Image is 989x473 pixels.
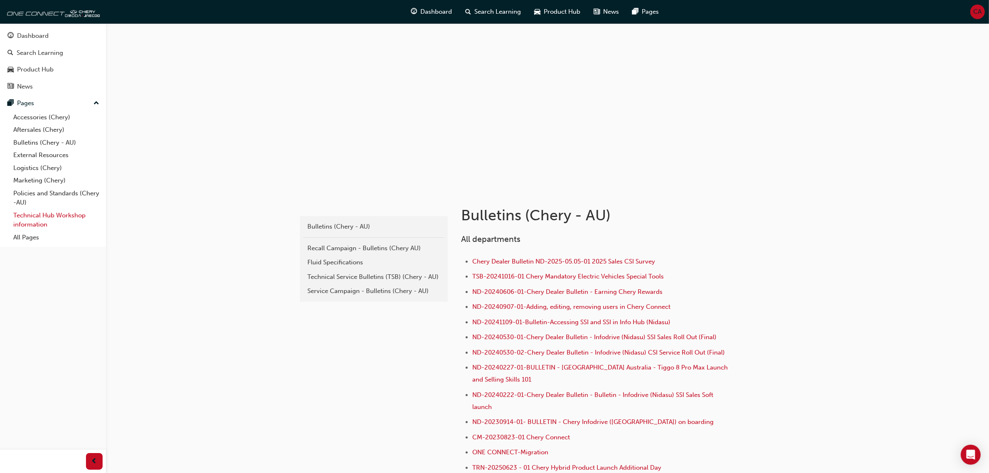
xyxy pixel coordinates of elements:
[10,174,103,187] a: Marketing (Chery)
[303,284,444,298] a: Service Campaign - Bulletins (Chery - AU)
[472,303,670,310] a: ND-20240907-01-Adding, editing, removing users in Chery Connect
[466,7,471,17] span: search-icon
[421,7,452,17] span: Dashboard
[970,5,985,19] button: CA
[3,62,103,77] a: Product Hub
[10,162,103,175] a: Logistics (Chery)
[17,31,49,41] div: Dashboard
[10,149,103,162] a: External Resources
[17,65,54,74] div: Product Hub
[93,98,99,109] span: up-icon
[10,123,103,136] a: Aftersales (Chery)
[307,272,440,282] div: Technical Service Bulletins (TSB) (Chery - AU)
[17,48,63,58] div: Search Learning
[303,219,444,234] a: Bulletins (Chery - AU)
[472,391,715,411] a: ND-20240222-01-Chery Dealer Bulletin - Bulletin - Infodrive (Nidasu) SSI Sales Soft launch
[307,286,440,296] div: Service Campaign - Bulletins (Chery - AU)
[307,222,440,232] div: Bulletins (Chery - AU)
[3,45,103,61] a: Search Learning
[4,3,100,20] img: oneconnect
[7,32,14,40] span: guage-icon
[544,7,581,17] span: Product Hub
[3,79,103,94] a: News
[472,434,570,441] a: CM-20230823-01 Chery Connect
[303,270,444,284] a: Technical Service Bulletins (TSB) (Chery - AU)
[17,99,34,108] div: Pages
[10,231,103,244] a: All Pages
[475,7,521,17] span: Search Learning
[459,3,528,20] a: search-iconSearch Learning
[472,318,670,326] a: ND-20241109-01-Bulletin-Accessing SSI and SSI in Info Hub (Nidasu)
[472,418,714,426] a: ND-20230914-01- BULLETIN - Chery Infodrive ([GEOGRAPHIC_DATA]) on boarding
[91,456,98,467] span: prev-icon
[535,7,541,17] span: car-icon
[587,3,626,20] a: news-iconNews
[604,7,619,17] span: News
[472,349,725,356] a: ND-20240530-02-Chery Dealer Bulletin - Infodrive (Nidasu) CSI Service Roll Out (Final)
[307,258,440,267] div: Fluid Specifications
[3,96,103,111] button: Pages
[974,7,982,17] span: CA
[303,241,444,256] a: Recall Campaign - Bulletins (Chery AU)
[472,288,663,296] a: ND-20240606-01-Chery Dealer Bulletin - Earning Chery Rewards
[307,244,440,253] div: Recall Campaign - Bulletins (Chery AU)
[10,111,103,124] a: Accessories (Chery)
[472,448,548,456] a: ONE CONNECT-Migration
[10,187,103,209] a: Policies and Standards (Chery -AU)
[17,82,33,91] div: News
[7,49,13,57] span: search-icon
[594,7,600,17] span: news-icon
[7,66,14,74] span: car-icon
[461,206,734,224] h1: Bulletins (Chery - AU)
[472,464,661,471] a: TRN-20250623 - 01 Chery Hybrid Product Launch Additional Day
[303,255,444,270] a: Fluid Specifications
[3,28,103,44] a: Dashboard
[472,273,664,280] a: TSB-20241016-01 Chery Mandatory Electric Vehicles Special Tools
[10,209,103,231] a: Technical Hub Workshop information
[961,445,981,465] div: Open Intercom Messenger
[3,27,103,96] button: DashboardSearch LearningProduct HubNews
[405,3,459,20] a: guage-iconDashboard
[626,3,666,20] a: pages-iconPages
[472,333,717,341] a: ND-20240530-01-Chery Dealer Bulletin - Infodrive (Nidasu) SSI Sales Roll Out (Final)
[7,100,14,107] span: pages-icon
[461,234,520,244] span: All departments
[528,3,587,20] a: car-iconProduct Hub
[10,136,103,149] a: Bulletins (Chery - AU)
[411,7,417,17] span: guage-icon
[472,364,729,383] a: ND-20240227-01-BULLETIN - [GEOGRAPHIC_DATA] Australia - Tiggo 8 Pro Max Launch and Selling Skills...
[7,83,14,91] span: news-icon
[633,7,639,17] span: pages-icon
[472,258,655,265] a: Chery Dealer Bulletin ND-2025-05.05-01 2025 Sales CSI Survey
[642,7,659,17] span: Pages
